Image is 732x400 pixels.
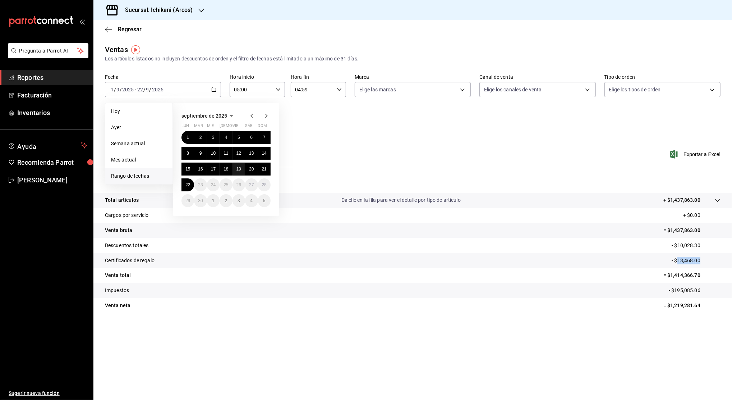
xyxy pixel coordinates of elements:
[609,86,661,93] span: Elige los tipos de orden
[225,135,227,140] abbr: 4 de septiembre de 2025
[249,167,254,172] abbr: 20 de septiembre de 2025
[105,176,721,184] p: Resumen
[663,272,721,279] p: = $1,414,366.70
[152,87,164,92] input: ----
[181,147,194,160] button: 8 de septiembre de 2025
[17,175,87,185] span: [PERSON_NAME]
[105,196,139,204] p: Total artículos
[181,112,236,120] button: septiembre de 2025
[194,131,207,144] button: 2 de septiembre de 2025
[245,123,253,131] abbr: sábado
[146,87,149,92] input: --
[111,124,167,131] span: Ayer
[187,151,189,156] abbr: 8 de septiembre de 2025
[198,198,203,203] abbr: 30 de septiembre de 2025
[236,167,241,172] abbr: 19 de septiembre de 2025
[111,172,167,180] span: Rango de fechas
[105,227,132,234] p: Venta bruta
[225,198,227,203] abbr: 2 de octubre de 2025
[211,167,216,172] abbr: 17 de septiembre de 2025
[233,194,245,207] button: 3 de octubre de 2025
[181,178,194,191] button: 22 de septiembre de 2025
[683,212,721,219] p: + $0.00
[105,55,721,63] div: Los artículos listados no incluyen descuentos de orden y el filtro de fechas está limitado a un m...
[672,257,721,264] p: - $13,468.00
[220,178,232,191] button: 25 de septiembre de 2025
[198,182,203,187] abbr: 23 de septiembre de 2025
[672,242,721,249] p: - $10,028.30
[143,87,146,92] span: /
[663,227,721,234] p: = $1,437,863.00
[105,257,155,264] p: Certificados de regalo
[149,87,152,92] span: /
[185,182,190,187] abbr: 22 de septiembre de 2025
[19,47,77,55] span: Pregunta a Parrot AI
[238,198,240,203] abbr: 3 de octubre de 2025
[194,147,207,160] button: 9 de septiembre de 2025
[181,163,194,176] button: 15 de septiembre de 2025
[199,151,202,156] abbr: 9 de septiembre de 2025
[105,242,148,249] p: Descuentos totales
[17,108,87,118] span: Inventarios
[131,45,140,54] button: Tooltip marker
[135,87,136,92] span: -
[181,194,194,207] button: 29 de septiembre de 2025
[207,147,220,160] button: 10 de septiembre de 2025
[211,182,216,187] abbr: 24 de septiembre de 2025
[9,390,87,397] span: Sugerir nueva función
[341,196,461,204] p: Da clic en la fila para ver el detalle por tipo de artículo
[17,73,87,82] span: Reportes
[17,141,78,150] span: Ayuda
[291,75,346,80] label: Hora fin
[8,43,88,58] button: Pregunta a Parrot AI
[233,147,245,160] button: 12 de septiembre de 2025
[181,131,194,144] button: 1 de septiembre de 2025
[198,167,203,172] abbr: 16 de septiembre de 2025
[249,182,254,187] abbr: 27 de septiembre de 2025
[212,135,215,140] abbr: 3 de septiembre de 2025
[230,75,285,80] label: Hora inicio
[250,198,253,203] abbr: 4 de octubre de 2025
[258,131,271,144] button: 7 de septiembre de 2025
[111,140,167,147] span: Semana actual
[233,131,245,144] button: 5 de septiembre de 2025
[220,123,262,131] abbr: jueves
[185,198,190,203] abbr: 29 de septiembre de 2025
[224,182,228,187] abbr: 25 de septiembre de 2025
[258,123,267,131] abbr: domingo
[671,150,721,159] span: Exportar a Excel
[187,135,189,140] abbr: 1 de septiembre de 2025
[185,167,190,172] abbr: 15 de septiembre de 2025
[484,86,542,93] span: Elige los canales de venta
[118,26,142,33] span: Regresar
[245,178,258,191] button: 27 de septiembre de 2025
[212,198,215,203] abbr: 1 de octubre de 2025
[207,194,220,207] button: 1 de octubre de 2025
[224,167,228,172] abbr: 18 de septiembre de 2025
[207,163,220,176] button: 17 de septiembre de 2025
[258,194,271,207] button: 5 de octubre de 2025
[111,156,167,164] span: Mes actual
[263,135,266,140] abbr: 7 de septiembre de 2025
[220,194,232,207] button: 2 de octubre de 2025
[245,194,258,207] button: 4 de octubre de 2025
[249,151,254,156] abbr: 13 de septiembre de 2025
[17,158,87,167] span: Recomienda Parrot
[220,163,232,176] button: 18 de septiembre de 2025
[258,163,271,176] button: 21 de septiembre de 2025
[120,87,122,92] span: /
[663,196,700,204] p: + $1,437,863.00
[262,151,267,156] abbr: 14 de septiembre de 2025
[245,163,258,176] button: 20 de septiembre de 2025
[110,87,114,92] input: --
[245,147,258,160] button: 13 de septiembre de 2025
[220,131,232,144] button: 4 de septiembre de 2025
[258,178,271,191] button: 28 de septiembre de 2025
[669,287,721,294] p: - $195,085.06
[122,87,134,92] input: ----
[233,163,245,176] button: 19 de septiembre de 2025
[245,131,258,144] button: 6 de septiembre de 2025
[105,26,142,33] button: Regresar
[5,52,88,60] a: Pregunta a Parrot AI
[119,6,193,14] h3: Sucursal: Ichikani (Arcos)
